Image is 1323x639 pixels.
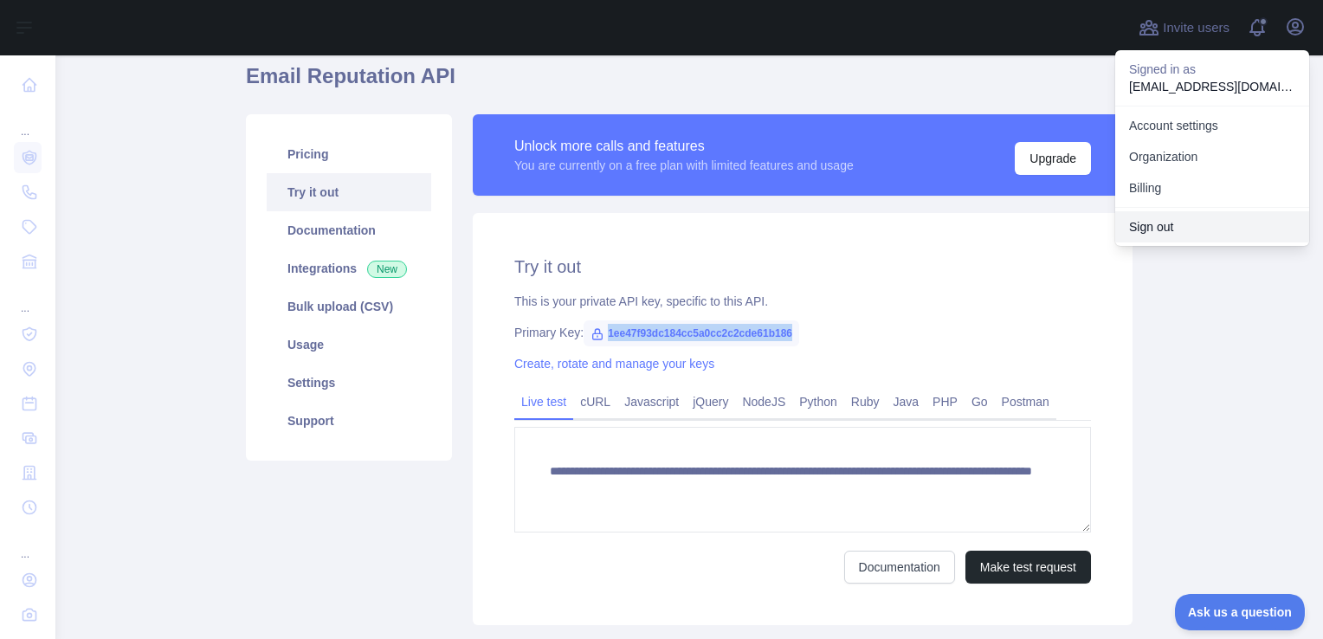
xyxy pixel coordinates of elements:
div: ... [14,526,42,561]
h2: Try it out [514,255,1091,279]
button: Upgrade [1015,142,1091,175]
a: jQuery [686,388,735,416]
a: Try it out [267,173,431,211]
p: [EMAIL_ADDRESS][DOMAIN_NAME] [1129,78,1295,95]
a: Organization [1115,141,1309,172]
a: Javascript [617,388,686,416]
a: Java [887,388,926,416]
button: Make test request [965,551,1091,584]
button: Billing [1115,172,1309,203]
a: Usage [267,326,431,364]
a: PHP [926,388,965,416]
div: ... [14,281,42,315]
a: Account settings [1115,110,1309,141]
a: Live test [514,388,573,416]
a: Pricing [267,135,431,173]
h1: Email Reputation API [246,62,1133,104]
a: Settings [267,364,431,402]
div: Primary Key: [514,324,1091,341]
div: This is your private API key, specific to this API. [514,293,1091,310]
span: New [367,261,407,278]
div: You are currently on a free plan with limited features and usage [514,157,854,174]
a: Create, rotate and manage your keys [514,357,714,371]
span: 1ee47f93dc184cc5a0cc2c2cde61b186 [584,320,799,346]
a: NodeJS [735,388,792,416]
span: Invite users [1163,18,1229,38]
div: Unlock more calls and features [514,136,854,157]
iframe: Toggle Customer Support [1175,594,1306,630]
a: Documentation [844,551,955,584]
a: Python [792,388,844,416]
a: Support [267,402,431,440]
a: cURL [573,388,617,416]
p: Signed in as [1129,61,1295,78]
button: Invite users [1135,14,1233,42]
a: Go [965,388,995,416]
a: Ruby [844,388,887,416]
a: Bulk upload (CSV) [267,287,431,326]
a: Integrations New [267,249,431,287]
a: Documentation [267,211,431,249]
a: Postman [995,388,1056,416]
div: ... [14,104,42,139]
button: Sign out [1115,211,1309,242]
